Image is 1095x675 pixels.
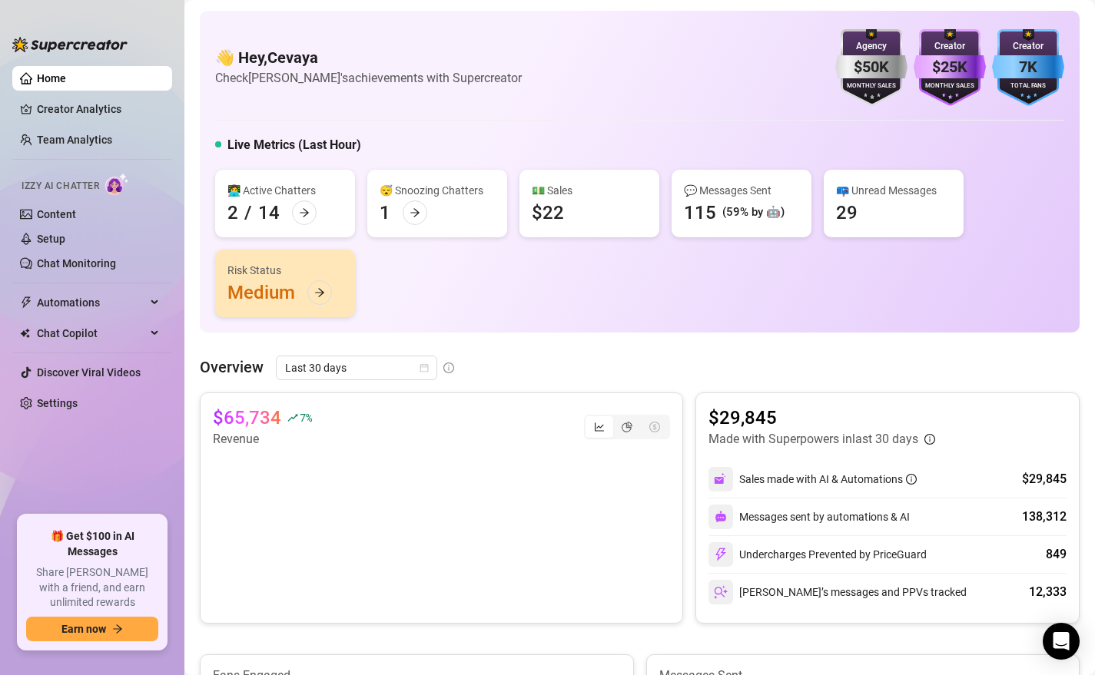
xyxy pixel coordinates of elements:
div: Total Fans [992,81,1064,91]
span: line-chart [594,422,605,432]
span: info-circle [924,434,935,445]
span: arrow-right [410,207,420,218]
div: $50K [835,55,908,79]
div: 😴 Snoozing Chatters [380,182,495,199]
span: Share [PERSON_NAME] with a friend, and earn unlimited rewards [26,565,158,610]
div: $25K [914,55,986,79]
a: Team Analytics [37,134,112,146]
a: Settings [37,397,78,409]
img: svg%3e [714,472,728,486]
span: 7 % [300,410,311,425]
div: [PERSON_NAME]’s messages and PPVs tracked [708,580,967,604]
article: Made with Superpowers in last 30 days [708,430,918,448]
div: Creator [914,39,986,54]
span: rise [287,412,298,423]
a: Home [37,72,66,84]
img: purple-badge-B9DA21FR.svg [914,29,986,106]
a: Creator Analytics [37,97,160,121]
span: Last 30 days [285,356,428,379]
div: Sales made with AI & Automations [739,471,917,488]
h4: 👋 Hey, Cevaya [215,47,522,68]
span: thunderbolt [20,296,32,309]
div: 115 [684,200,716,225]
span: info-circle [443,362,454,373]
h5: Live Metrics (Last Hour) [227,136,361,154]
img: Chat Copilot [20,328,30,339]
span: pie-chart [622,422,632,432]
div: Creator [992,39,1064,54]
a: Chat Monitoring [37,257,116,270]
div: Monthly Sales [835,81,908,91]
span: info-circle [906,474,917,485]
span: calendar [420,363,429,372]
span: arrow-right [314,287,325,298]
img: svg%3e [714,548,728,561]
div: $22 [532,200,564,225]
div: $29,845 [1022,470,1067,488]
article: $65,734 [213,405,281,430]
img: silver-badge-roxG0hHS.svg [835,29,908,106]
div: 849 [1046,545,1067,564]
span: Chat Copilot [37,321,146,346]
img: svg%3e [715,511,727,523]
div: 29 [836,200,858,225]
span: arrow-right [299,207,310,218]
a: Setup [37,233,65,245]
span: Earn now [61,623,106,635]
div: 👩‍💻 Active Chatters [227,182,343,199]
div: Monthly Sales [914,81,986,91]
img: blue-badge-DgoSNQY1.svg [992,29,1064,106]
span: 🎁 Get $100 in AI Messages [26,529,158,559]
a: Content [37,208,76,220]
article: Revenue [213,430,311,448]
article: $29,845 [708,405,935,430]
article: Overview [200,356,264,379]
div: Messages sent by automations & AI [708,505,910,529]
div: 💵 Sales [532,182,647,199]
div: Undercharges Prevented by PriceGuard [708,542,927,567]
span: Automations [37,290,146,315]
a: Discover Viral Videos [37,366,141,379]
div: 1 [380,200,390,225]
div: 7K [992,55,1064,79]
div: 12,333 [1029,583,1067,601]
div: segmented control [584,415,670,439]
div: Open Intercom Messenger [1043,623,1080,660]
div: 📪 Unread Messages [836,182,951,199]
div: (59% by 🤖) [722,203,785,222]
img: svg%3e [714,585,728,599]
img: AI Chatter [105,173,129,195]
button: Earn nowarrow-right [26,617,158,641]
img: logo-BBDzfeDw.svg [12,37,128,52]
div: Agency [835,39,908,54]
span: dollar-circle [649,422,660,432]
div: 💬 Messages Sent [684,182,799,199]
article: Check [PERSON_NAME]'s achievements with Supercreator [215,68,522,88]
div: 138,312 [1022,508,1067,526]
div: 14 [258,200,280,225]
div: Risk Status [227,262,343,279]
span: arrow-right [112,624,123,634]
div: 2 [227,200,238,225]
span: Izzy AI Chatter [22,179,99,194]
